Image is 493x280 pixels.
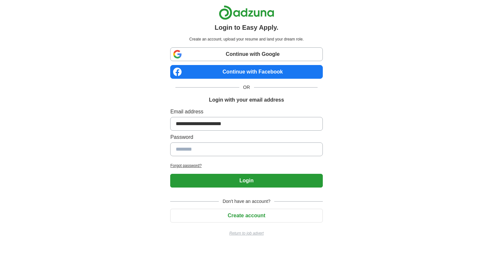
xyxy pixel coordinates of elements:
[239,84,254,91] span: OR
[170,230,322,236] a: Return to job advert
[209,96,284,104] h1: Login with your email address
[170,213,322,218] a: Create account
[170,133,322,141] label: Password
[170,65,322,79] a: Continue with Facebook
[215,23,278,32] h1: Login to Easy Apply.
[219,198,275,205] span: Don't have an account?
[170,47,322,61] a: Continue with Google
[170,209,322,222] button: Create account
[172,36,321,42] p: Create an account, upload your resume and land your dream role.
[170,174,322,188] button: Login
[170,163,322,169] a: Forgot password?
[219,5,274,20] img: Adzuna logo
[170,108,322,116] label: Email address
